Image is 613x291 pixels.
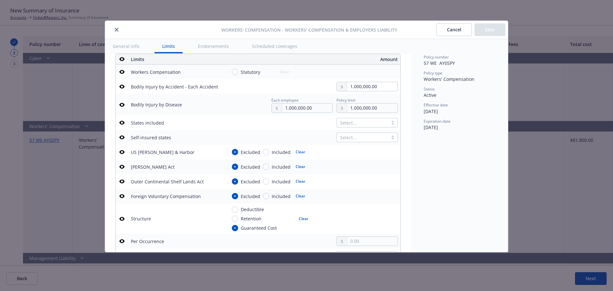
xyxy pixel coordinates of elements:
[272,149,291,156] span: Included
[263,193,269,199] input: Included
[232,69,238,75] input: Statutory
[131,83,218,90] div: Bodily Injury by Accident - Each Accident
[241,193,260,200] span: Excluded
[131,238,164,245] div: Per Occurrence
[292,192,309,201] button: Clear
[337,97,355,103] span: Policy limit
[424,124,438,130] span: [DATE]
[232,225,238,231] input: Guaranteed Cost
[232,206,238,213] input: Deductible
[424,60,455,66] span: 57 WE AY0SPY
[263,178,269,185] input: Included
[292,177,309,186] button: Clear
[241,178,260,185] span: Excluded
[241,164,260,170] span: Excluded
[424,70,443,76] span: Policy type
[424,54,449,60] span: Policy number
[424,119,450,124] span: Expiration date
[347,82,397,91] input: 0.00
[131,178,204,185] div: Outer Continental Shelf Lands Act
[424,108,438,114] span: [DATE]
[232,193,238,199] input: Excluded
[128,54,237,65] th: Limits
[232,178,238,185] input: Excluded
[241,149,260,156] span: Excluded
[155,39,183,53] button: Limits
[263,164,269,170] input: Included
[272,193,291,200] span: Included
[232,216,238,222] input: Retention
[272,178,291,185] span: Included
[131,193,201,200] div: Foreign Voluntary Compensation
[244,39,305,53] button: Scheduled coverages
[131,101,182,108] div: Bodily Injury by Disease
[347,103,397,112] input: 0.00
[292,148,309,157] button: Clear
[424,76,474,82] span: Workers' Compensation
[424,102,448,108] span: Effective date
[113,26,120,34] button: close
[292,162,309,171] button: Clear
[282,103,332,112] input: 0.00
[190,39,237,53] button: Endorsements
[131,134,171,141] div: Self-insured states
[263,149,269,155] input: Included
[271,97,299,103] span: Each employee
[347,237,397,246] input: 0.00
[241,69,260,75] span: Statutory
[131,149,194,156] div: US [PERSON_NAME] & Harbor
[241,225,277,231] span: Guaranteed Cost
[105,39,147,53] button: General info
[232,149,238,155] input: Excluded
[131,69,181,75] div: Workers Compensation
[241,206,264,213] span: Deductible
[131,119,164,126] div: States included
[436,23,472,36] button: Cancel
[424,92,436,98] span: Active
[295,214,312,223] button: Clear
[131,215,151,222] div: Structure
[424,86,435,92] span: Status
[131,164,175,170] div: [PERSON_NAME] Act
[267,54,400,65] th: Amount
[272,164,291,170] span: Included
[241,215,261,222] span: Retention
[232,164,238,170] input: Excluded
[221,27,397,33] span: Workers' Compensation - Workers' Compensation & Employers Liability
